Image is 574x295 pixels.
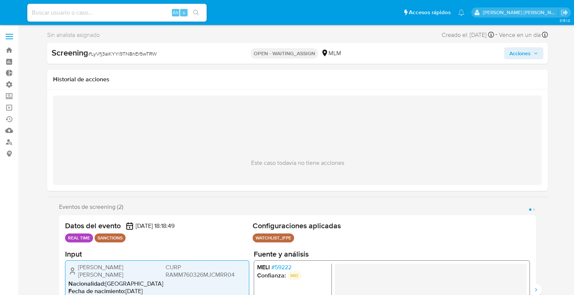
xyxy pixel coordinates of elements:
span: Accesos rápidos [409,9,451,16]
p: OPEN - WAITING_ASSIGN [251,48,318,59]
button: Acciones [504,47,543,59]
p: Este caso todavía no tiene acciones [251,159,344,167]
button: search-icon [188,7,204,18]
a: Notificaciones [458,9,465,16]
p: marianela.tarsia@mercadolibre.com [483,9,558,16]
span: - [496,30,497,40]
span: # LyVfj3aiKYYi9TN8nEr5wTRW [88,50,157,57]
span: s [183,9,185,16]
div: Creado el: [DATE] [442,30,494,40]
span: Sin analista asignado [47,31,100,39]
h1: Historial de acciones [53,76,542,83]
span: Acciones [509,47,531,59]
span: Vence en un día [499,31,541,39]
img: yH5BAEAAAAALAAAAAABAAEAAAIBRAA7 [279,113,316,151]
div: MLM [321,49,341,57]
span: Alt [173,9,179,16]
a: Salir [561,9,568,16]
input: Buscar usuario o caso... [27,8,207,18]
b: Screening [52,47,88,59]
